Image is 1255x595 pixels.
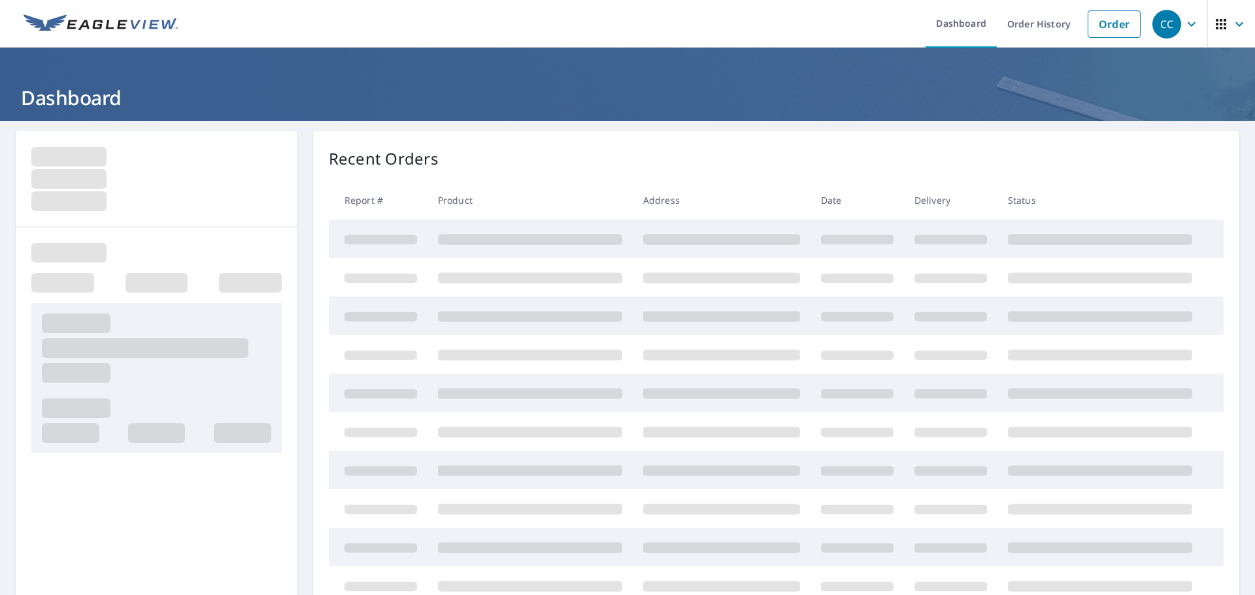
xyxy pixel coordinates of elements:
[329,147,439,170] p: Recent Orders
[1152,10,1181,39] div: CC
[427,181,633,219] th: Product
[811,181,904,219] th: Date
[329,181,427,219] th: Report #
[24,14,178,34] img: EV Logo
[16,84,1239,111] h1: Dashboard
[1088,10,1141,38] a: Order
[633,181,811,219] th: Address
[904,181,997,219] th: Delivery
[997,181,1203,219] th: Status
